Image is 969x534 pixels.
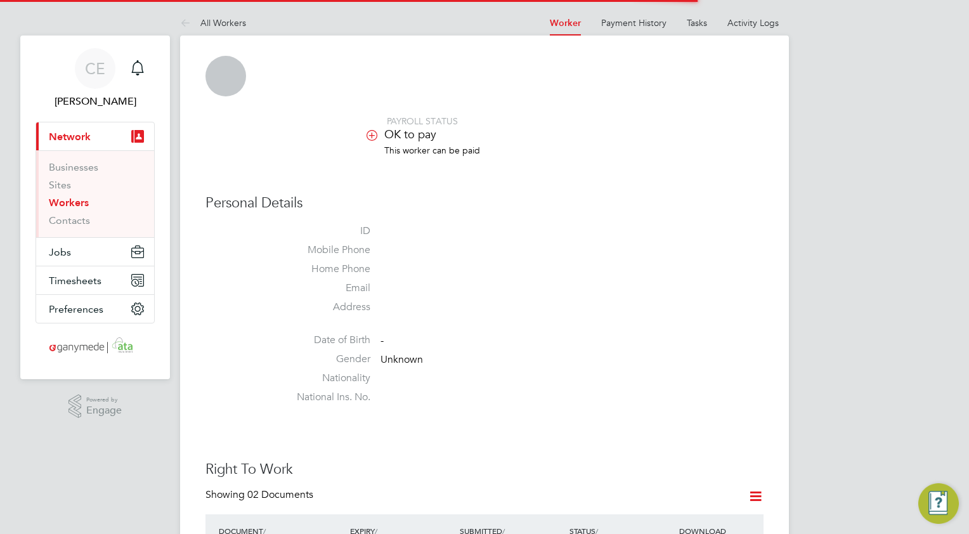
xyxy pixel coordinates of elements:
span: PAYROLL STATUS [387,115,458,127]
button: Preferences [36,295,154,323]
label: National Ins. No. [282,391,370,404]
label: ID [282,225,370,238]
span: Unknown [380,353,423,366]
span: Engage [86,405,122,416]
a: Worker [550,18,581,29]
div: Network [36,150,154,237]
a: Activity Logs [727,17,779,29]
button: Engage Resource Center [918,483,959,524]
a: All Workers [180,17,246,29]
a: Businesses [49,161,98,173]
a: Sites [49,179,71,191]
h3: Right To Work [205,460,764,479]
span: This worker can be paid [384,145,480,156]
label: Nationality [282,372,370,385]
span: CE [85,60,105,77]
span: Jobs [49,246,71,258]
span: - [380,335,384,348]
label: Mobile Phone [282,244,370,257]
button: Timesheets [36,266,154,294]
span: Timesheets [49,275,101,287]
h3: Personal Details [205,194,764,212]
label: Email [282,282,370,295]
span: Network [49,131,91,143]
a: Contacts [49,214,90,226]
div: Showing [205,488,316,502]
span: Preferences [49,303,103,315]
a: Go to home page [36,336,155,356]
span: 02 Documents [247,488,313,501]
a: Powered byEngage [68,394,122,419]
button: Network [36,122,154,150]
label: Date of Birth [282,334,370,347]
a: CE[PERSON_NAME] [36,48,155,109]
label: Address [282,301,370,314]
label: Home Phone [282,263,370,276]
span: OK to pay [384,127,436,141]
label: Gender [282,353,370,366]
nav: Main navigation [20,36,170,379]
a: Payment History [601,17,667,29]
a: Tasks [687,17,707,29]
span: Colin Earp [36,94,155,109]
a: Workers [49,197,89,209]
button: Jobs [36,238,154,266]
img: ganymedesolutions-logo-retina.png [46,336,145,356]
span: Powered by [86,394,122,405]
